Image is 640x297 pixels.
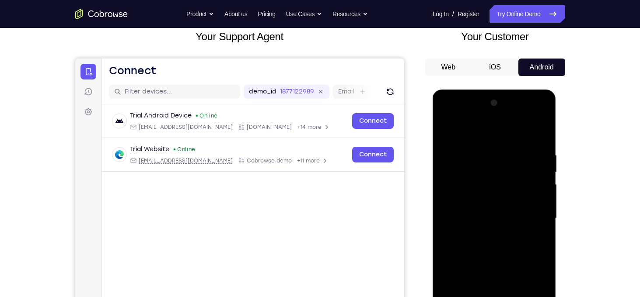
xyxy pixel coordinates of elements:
div: New devices found. [98,90,100,92]
button: iOS [472,59,518,76]
span: / [452,9,454,19]
a: Log In [433,5,449,23]
button: Resources [332,5,368,23]
a: About us [224,5,247,23]
h2: Your Support Agent [75,29,404,45]
div: Trial Website [55,86,94,95]
a: Pricing [258,5,275,23]
a: Register [458,5,479,23]
div: Email [55,99,157,106]
button: Product [186,5,214,23]
div: Online [120,54,143,61]
span: +14 more [222,65,246,72]
div: Open device details [27,79,329,113]
div: Online [98,87,120,94]
a: Try Online Demo [490,5,565,23]
div: Email [55,65,157,72]
div: App [163,99,217,106]
button: Android [518,59,565,76]
span: +11 more [222,99,245,106]
div: Open device details [27,46,329,79]
span: android@example.com [63,65,157,72]
span: Cobrowse.io [171,65,217,72]
h2: Your Customer [425,29,565,45]
button: Use Cases [286,5,322,23]
div: Trial Android Device [55,53,116,62]
a: Go to the home page [75,9,128,19]
button: 6-digit code [151,263,204,280]
a: Connect [277,88,318,104]
a: Connect [277,55,318,70]
span: Cobrowse demo [171,99,217,106]
button: Web [425,59,472,76]
div: New devices found. [121,56,122,58]
span: web@example.com [63,99,157,106]
div: App [163,65,217,72]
